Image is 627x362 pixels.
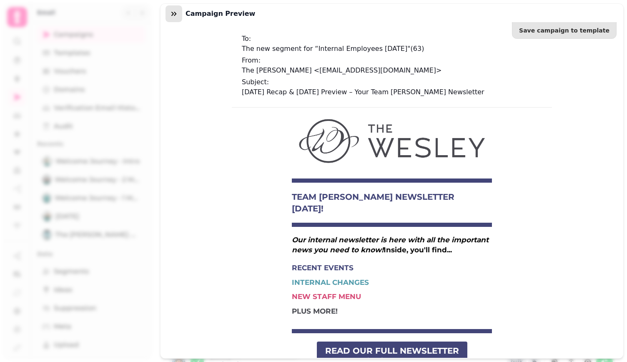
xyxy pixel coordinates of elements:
p: [DATE] Recap & [DATE] Preview – Your Team [PERSON_NAME] Newsletter [242,87,542,97]
a: READ OUR FULL NEWSLETTERCLICK HERE! [85,234,236,262]
iframe: email-window-popup [232,108,552,358]
p: Subject: [242,77,542,87]
span: Save campaign to template [519,28,609,33]
h3: Campaign preview [186,9,258,19]
p: The [PERSON_NAME] <[EMAIL_ADDRESS][DOMAIN_NAME]> [242,65,542,75]
span: READ OUR FULL NEWSLETTER CLICK HERE! [93,238,227,258]
p: From: [242,55,542,65]
p: The new segment for “Internal Employees [DATE]" ( 63 ) [242,44,542,54]
p: To: [242,34,542,44]
button: Save campaign to template [512,22,617,39]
